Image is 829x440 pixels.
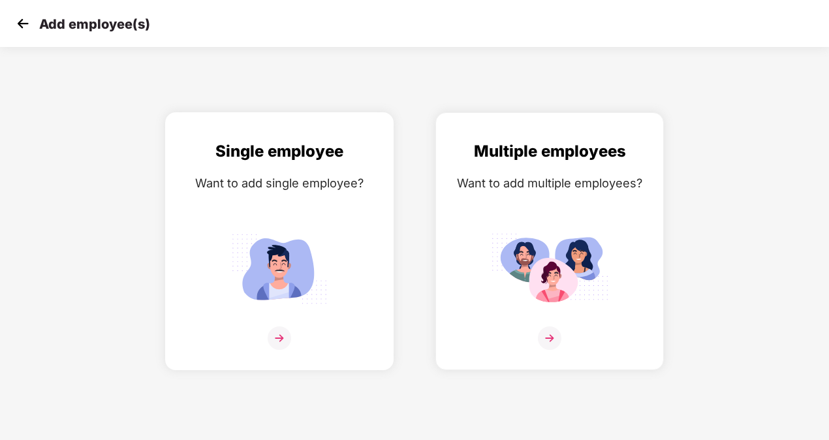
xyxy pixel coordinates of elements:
img: svg+xml;base64,PHN2ZyB4bWxucz0iaHR0cDovL3d3dy53My5vcmcvMjAwMC9zdmciIHdpZHRoPSIzNiIgaGVpZ2h0PSIzNi... [538,326,561,350]
div: Single employee [179,139,380,164]
div: Want to add multiple employees? [449,174,650,193]
img: svg+xml;base64,PHN2ZyB4bWxucz0iaHR0cDovL3d3dy53My5vcmcvMjAwMC9zdmciIHdpZHRoPSIzNiIgaGVpZ2h0PSIzNi... [268,326,291,350]
img: svg+xml;base64,PHN2ZyB4bWxucz0iaHR0cDovL3d3dy53My5vcmcvMjAwMC9zdmciIHdpZHRoPSIzMCIgaGVpZ2h0PSIzMC... [13,14,33,33]
img: svg+xml;base64,PHN2ZyB4bWxucz0iaHR0cDovL3d3dy53My5vcmcvMjAwMC9zdmciIGlkPSJTaW5nbGVfZW1wbG95ZWUiIH... [221,228,338,309]
div: Multiple employees [449,139,650,164]
img: svg+xml;base64,PHN2ZyB4bWxucz0iaHR0cDovL3d3dy53My5vcmcvMjAwMC9zdmciIGlkPSJNdWx0aXBsZV9lbXBsb3llZS... [491,228,608,309]
p: Add employee(s) [39,16,150,32]
div: Want to add single employee? [179,174,380,193]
